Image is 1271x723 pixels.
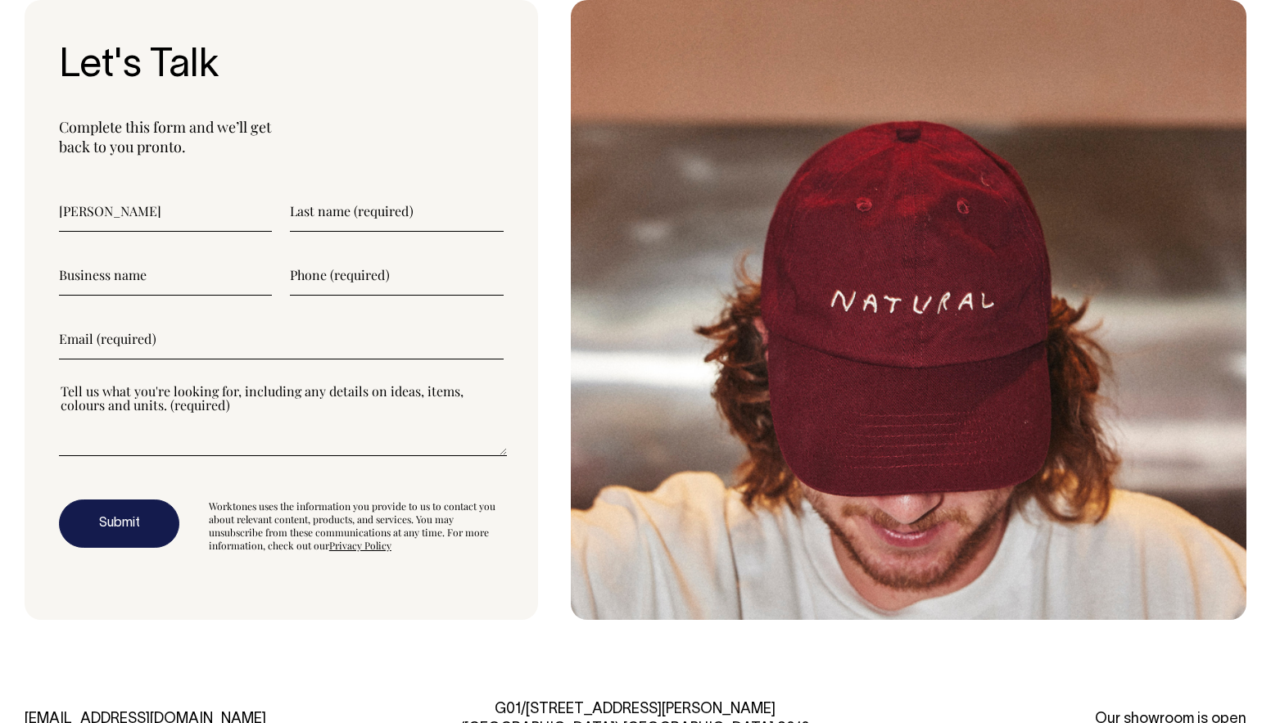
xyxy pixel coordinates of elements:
[59,499,179,549] button: Submit
[59,319,504,359] input: Email (required)
[290,191,503,232] input: Last name (required)
[59,255,272,296] input: Business name
[59,45,504,88] h3: Let's Talk
[290,255,503,296] input: Phone (required)
[209,499,504,552] div: Worktones uses the information you provide to us to contact you about relevant content, products,...
[329,539,391,552] a: Privacy Policy
[59,117,504,156] p: Complete this form and we’ll get back to you pronto.
[59,191,272,232] input: First name (required)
